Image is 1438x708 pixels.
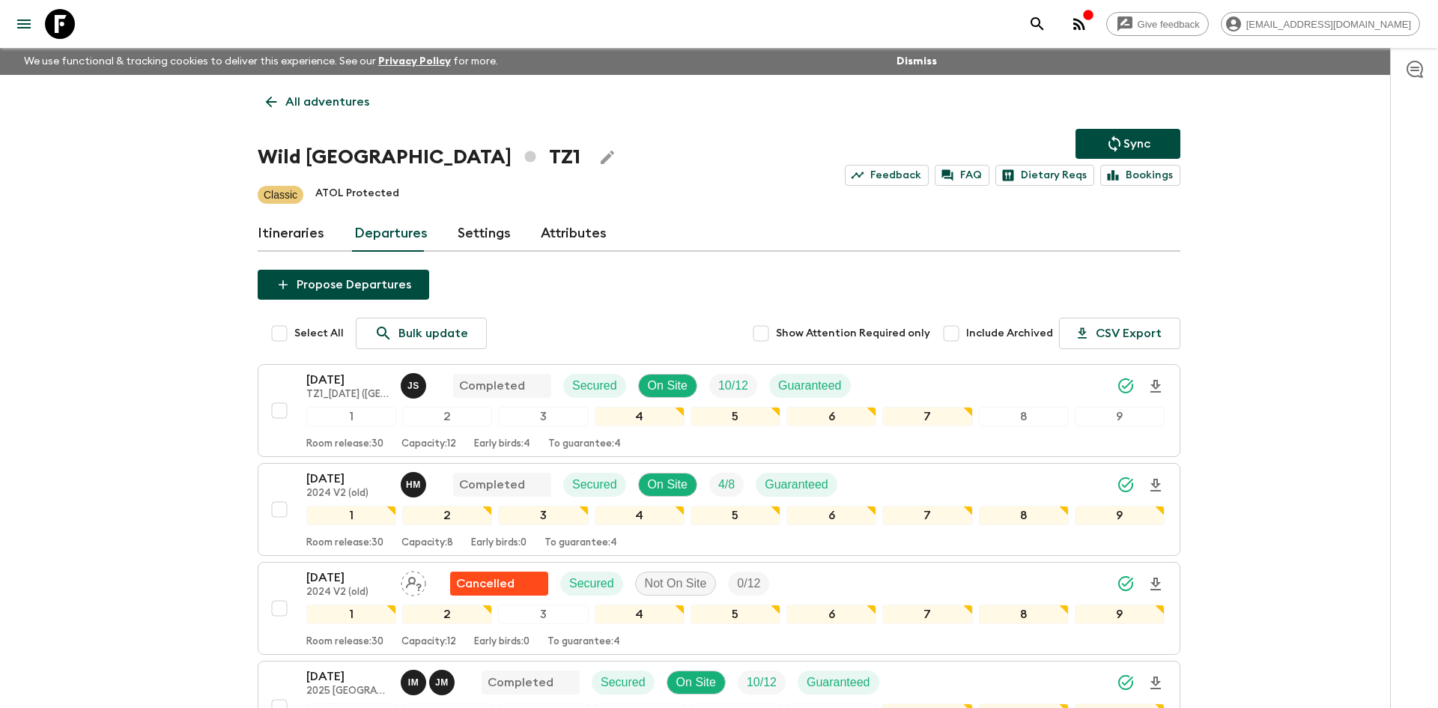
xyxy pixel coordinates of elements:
[709,473,744,497] div: Trip Fill
[18,48,504,75] p: We use functional & tracking cookies to deliver this experience. See our for more.
[638,374,697,398] div: On Site
[786,605,876,624] div: 6
[1221,12,1420,36] div: [EMAIL_ADDRESS][DOMAIN_NAME]
[718,476,735,494] p: 4 / 8
[354,216,428,252] a: Departures
[807,674,870,692] p: Guaranteed
[401,476,429,488] span: Halfani Mbasha
[306,686,389,698] p: 2025 [GEOGRAPHIC_DATA] (Jun - Nov)
[1117,674,1135,692] svg: Synced Successfully
[456,575,515,593] p: Cancelled
[1076,129,1180,159] button: Sync adventure departures to the booking engine
[285,93,369,111] p: All adventures
[401,537,453,549] p: Capacity: 8
[737,575,760,593] p: 0 / 12
[9,9,39,39] button: menu
[356,318,487,349] a: Bulk update
[691,407,780,426] div: 5
[459,476,525,494] p: Completed
[402,407,492,426] div: 2
[592,671,655,695] div: Secured
[1117,476,1135,494] svg: Synced Successfully
[560,572,623,596] div: Secured
[1106,12,1209,36] a: Give feedback
[1238,19,1419,30] span: [EMAIL_ADDRESS][DOMAIN_NAME]
[845,165,929,186] a: Feedback
[498,605,588,624] div: 3
[638,473,697,497] div: On Site
[1129,19,1208,30] span: Give feedback
[306,389,389,401] p: TZ1_[DATE] ([GEOGRAPHIC_DATA])
[595,506,685,525] div: 4
[995,165,1094,186] a: Dietary Reqs
[258,270,429,300] button: Propose Departures
[709,374,757,398] div: Trip Fill
[258,463,1180,556] button: [DATE]2024 V2 (old)Halfani MbashaCompletedSecuredOn SiteTrip FillGuaranteed123456789Room release:...
[306,438,383,450] p: Room release: 30
[569,575,614,593] p: Secured
[882,506,972,525] div: 7
[498,407,588,426] div: 3
[979,605,1069,624] div: 8
[401,575,426,587] span: Assign pack leader
[882,605,972,624] div: 7
[544,537,617,549] p: To guarantee: 4
[718,377,748,395] p: 10 / 12
[691,506,780,525] div: 5
[306,470,389,488] p: [DATE]
[1147,378,1165,396] svg: Download Onboarding
[601,674,646,692] p: Secured
[1123,135,1150,153] p: Sync
[572,476,617,494] p: Secured
[258,216,324,252] a: Itineraries
[306,569,389,587] p: [DATE]
[747,674,777,692] p: 10 / 12
[667,671,726,695] div: On Site
[1100,165,1180,186] a: Bookings
[1147,674,1165,692] svg: Download Onboarding
[258,562,1180,655] button: [DATE]2024 V2 (old)Assign pack leaderFlash Pack cancellationSecuredNot On SiteTrip Fill123456789R...
[595,407,685,426] div: 4
[258,364,1180,457] button: [DATE]TZ1_[DATE] ([GEOGRAPHIC_DATA])John SinganoCompletedSecuredOn SiteTrip FillGuaranteed1234567...
[563,374,626,398] div: Secured
[264,187,297,202] p: Classic
[765,476,828,494] p: Guaranteed
[778,377,842,395] p: Guaranteed
[786,506,876,525] div: 6
[979,506,1069,525] div: 8
[488,674,553,692] p: Completed
[450,572,548,596] div: Flash Pack cancellation
[306,587,389,599] p: 2024 V2 (old)
[306,668,389,686] p: [DATE]
[572,377,617,395] p: Secured
[401,438,456,450] p: Capacity: 12
[402,605,492,624] div: 2
[738,671,786,695] div: Trip Fill
[935,165,989,186] a: FAQ
[306,537,383,549] p: Room release: 30
[547,636,620,648] p: To guarantee: 4
[398,324,468,342] p: Bulk update
[691,605,780,624] div: 5
[315,186,399,204] p: ATOL Protected
[648,377,688,395] p: On Site
[474,438,530,450] p: Early birds: 4
[306,407,396,426] div: 1
[459,377,525,395] p: Completed
[592,142,622,172] button: Edit Adventure Title
[306,636,383,648] p: Room release: 30
[258,87,377,117] a: All adventures
[458,216,511,252] a: Settings
[1117,377,1135,395] svg: Synced Successfully
[401,378,429,390] span: John Singano
[979,407,1069,426] div: 8
[471,537,527,549] p: Early birds: 0
[1147,575,1165,593] svg: Download Onboarding
[786,407,876,426] div: 6
[548,438,621,450] p: To guarantee: 4
[893,51,941,72] button: Dismiss
[645,575,707,593] p: Not On Site
[728,572,769,596] div: Trip Fill
[635,572,717,596] div: Not On Site
[401,636,456,648] p: Capacity: 12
